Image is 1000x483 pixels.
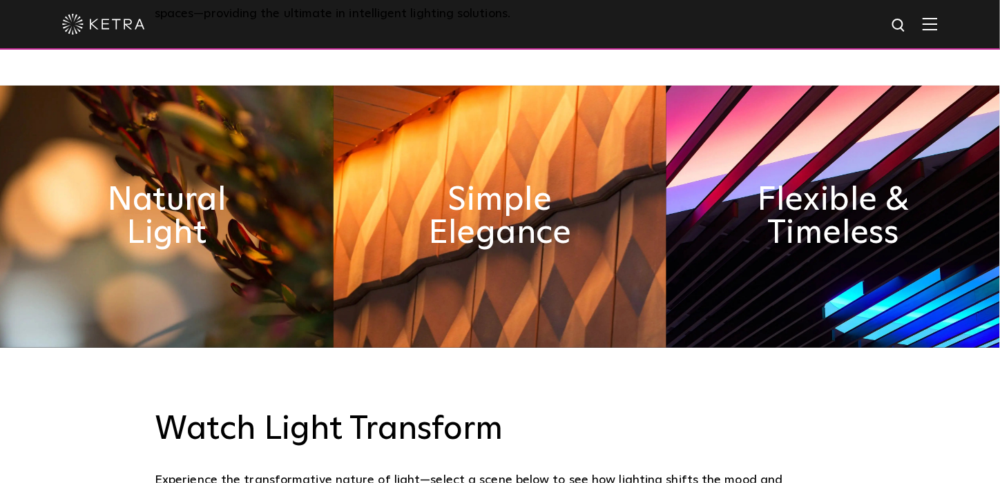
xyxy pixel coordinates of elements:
[84,184,250,250] h2: Natural Light
[334,86,667,348] img: simple_elegance
[891,17,908,34] img: search icon
[155,410,845,450] h3: Watch Light Transform
[62,14,145,34] img: ketra-logo-2019-white
[416,184,583,250] h2: Simple Elegance
[923,17,938,30] img: Hamburger%20Nav.svg
[750,184,916,250] h2: Flexible & Timeless
[666,86,1000,348] img: flexible_timeless_ketra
